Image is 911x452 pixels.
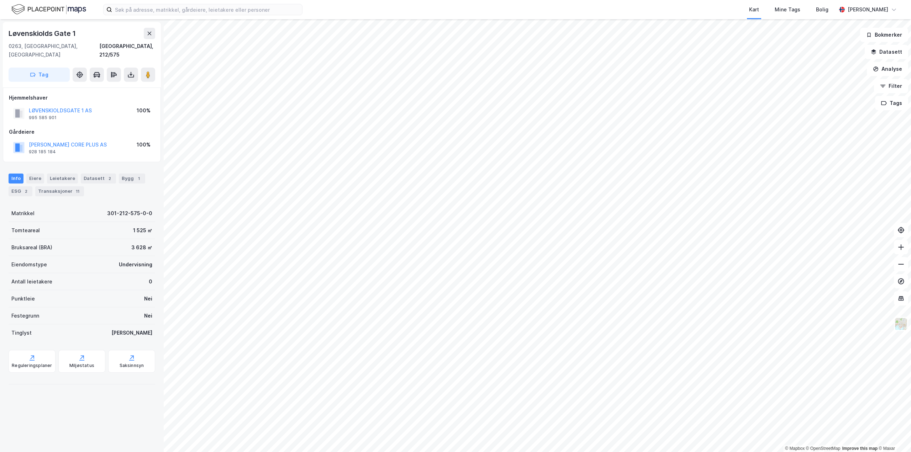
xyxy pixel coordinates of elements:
[860,28,908,42] button: Bokmerker
[749,5,759,14] div: Kart
[81,174,116,184] div: Datasett
[29,149,56,155] div: 928 185 184
[11,329,32,337] div: Tinglyst
[775,5,800,14] div: Mine Tags
[875,96,908,110] button: Tags
[806,446,841,451] a: OpenStreetMap
[22,188,30,195] div: 2
[69,363,94,368] div: Miljøstatus
[894,317,908,331] img: Z
[867,62,908,76] button: Analyse
[848,5,888,14] div: [PERSON_NAME]
[131,243,152,252] div: 3 628 ㎡
[9,68,70,82] button: Tag
[149,277,152,286] div: 0
[111,329,152,337] div: [PERSON_NAME]
[11,226,40,235] div: Tomteareal
[9,128,155,136] div: Gårdeiere
[9,28,77,39] div: Løvenskiolds Gate 1
[74,188,81,195] div: 11
[137,140,151,149] div: 100%
[133,226,152,235] div: 1 525 ㎡
[9,42,99,59] div: 0263, [GEOGRAPHIC_DATA], [GEOGRAPHIC_DATA]
[9,174,23,184] div: Info
[12,363,52,368] div: Reguleringsplaner
[816,5,828,14] div: Bolig
[26,174,44,184] div: Eiere
[874,79,908,93] button: Filter
[112,4,302,15] input: Søk på adresse, matrikkel, gårdeiere, leietakere eller personer
[785,446,805,451] a: Mapbox
[107,209,152,218] div: 301-212-575-0-0
[11,312,39,320] div: Festegrunn
[144,294,152,303] div: Nei
[9,186,32,196] div: ESG
[47,174,78,184] div: Leietakere
[875,418,911,452] iframe: Chat Widget
[137,106,151,115] div: 100%
[35,186,84,196] div: Transaksjoner
[842,446,878,451] a: Improve this map
[11,3,86,16] img: logo.f888ab2527a4732fd821a326f86c7f29.svg
[11,243,52,252] div: Bruksareal (BRA)
[11,260,47,269] div: Eiendomstype
[144,312,152,320] div: Nei
[99,42,155,59] div: [GEOGRAPHIC_DATA], 212/575
[106,175,113,182] div: 2
[120,363,144,368] div: Saksinnsyn
[119,174,145,184] div: Bygg
[119,260,152,269] div: Undervisning
[29,115,57,121] div: 995 585 901
[11,277,52,286] div: Antall leietakere
[9,94,155,102] div: Hjemmelshaver
[11,294,35,303] div: Punktleie
[135,175,142,182] div: 1
[11,209,35,218] div: Matrikkel
[865,45,908,59] button: Datasett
